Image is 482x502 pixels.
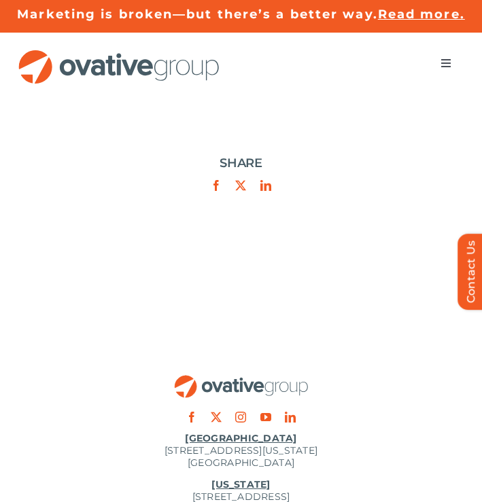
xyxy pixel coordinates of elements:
[235,412,246,423] a: instagram
[211,412,222,423] a: twitter
[427,50,465,77] nav: Menu
[211,478,270,490] u: [US_STATE]
[17,7,378,22] a: Marketing is broken—but there’s a better way.
[186,412,197,423] a: facebook
[220,156,262,171] h4: SHARE
[17,48,221,61] a: OG_Full_horizontal_RGB
[260,412,271,423] a: youtube
[285,412,296,423] a: linkedin
[173,374,309,387] a: OG_Full_horizontal_RGB
[185,432,296,444] u: [GEOGRAPHIC_DATA]
[211,180,222,191] a: Facebook
[260,180,271,191] a: LinkedIn
[378,7,465,22] a: Read more.
[235,180,246,191] a: X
